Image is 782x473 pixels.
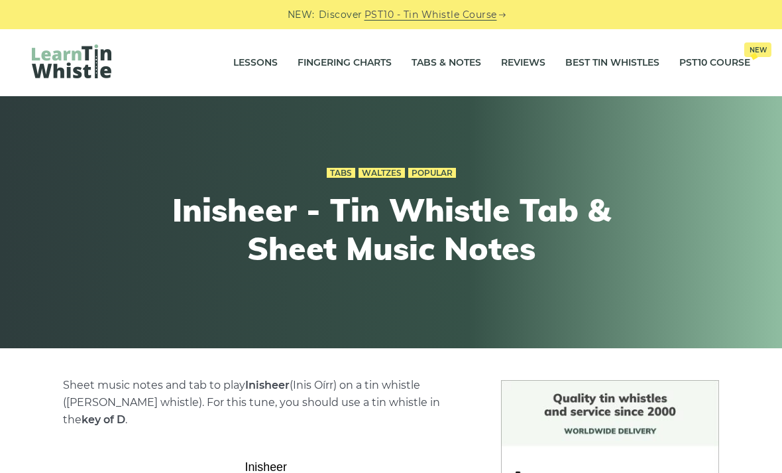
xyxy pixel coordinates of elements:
a: Fingering Charts [298,46,392,80]
p: Sheet music notes and tab to play (Inis Oírr) on a tin whistle ([PERSON_NAME] whistle). For this ... [63,377,469,429]
a: Tabs [327,168,355,178]
a: Popular [408,168,456,178]
h1: Inisheer - Tin Whistle Tab & Sheet Music Notes [147,191,635,267]
a: Reviews [501,46,545,80]
a: Lessons [233,46,278,80]
img: LearnTinWhistle.com [32,44,111,78]
strong: key of D [82,413,125,426]
a: Waltzes [359,168,405,178]
strong: Inisheer [245,379,290,391]
a: PST10 CourseNew [679,46,750,80]
a: Tabs & Notes [412,46,481,80]
a: Best Tin Whistles [565,46,659,80]
span: New [744,42,771,57]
